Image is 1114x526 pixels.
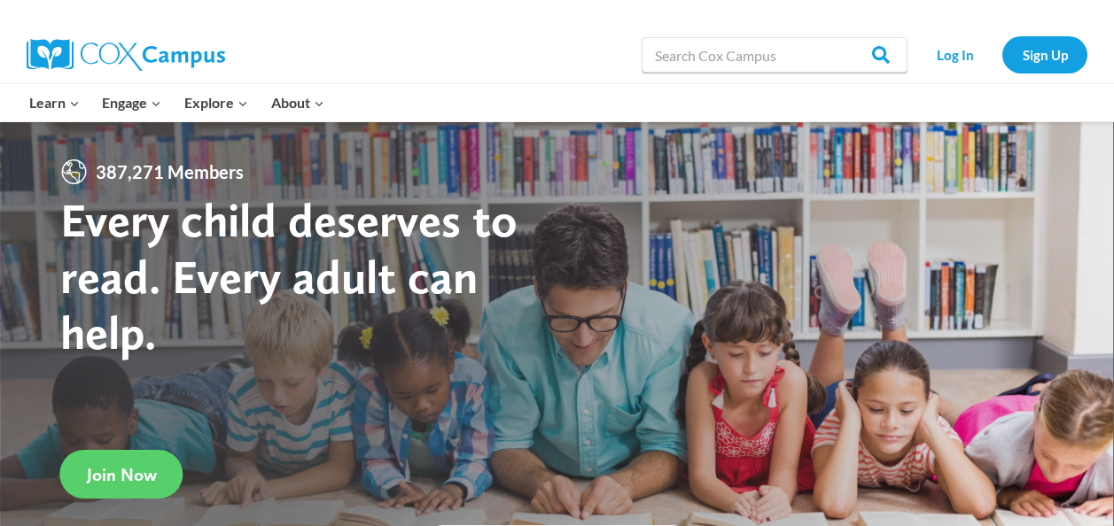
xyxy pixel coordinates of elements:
[18,84,335,121] nav: Primary Navigation
[102,91,161,114] span: Engage
[60,191,518,360] strong: Every child deserves to read. Every adult can help.
[271,91,324,114] span: About
[29,91,80,114] span: Learn
[916,36,1087,73] nav: Secondary Navigation
[27,39,225,71] img: Cox Campus
[184,91,248,114] span: Explore
[916,36,993,73] a: Log In
[87,464,157,485] span: Join Now
[642,37,908,73] input: Search Cox Campus
[60,450,183,499] a: Join Now
[89,158,251,186] span: 387,271 Members
[1002,36,1087,73] a: Sign Up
